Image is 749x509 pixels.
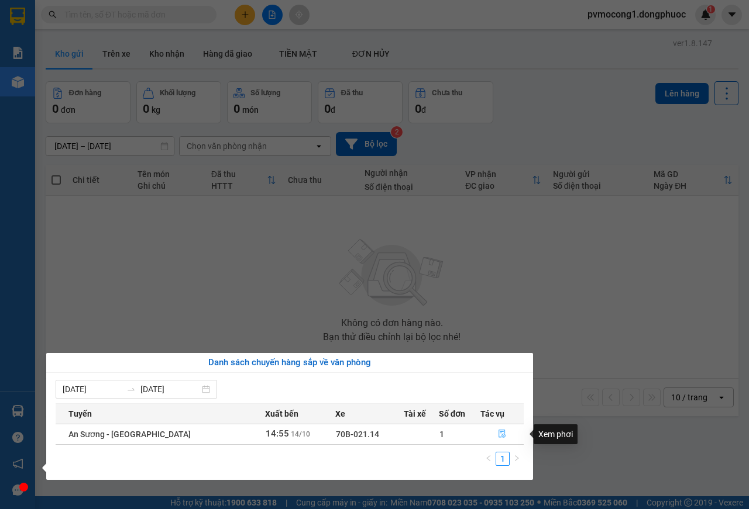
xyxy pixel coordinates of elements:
[56,356,524,370] div: Danh sách chuyến hàng sắp về văn phòng
[482,452,496,466] button: left
[510,452,524,466] button: right
[68,407,92,420] span: Tuyến
[481,425,523,444] button: file-done
[510,452,524,466] li: Next Page
[439,407,466,420] span: Số đơn
[68,430,191,439] span: An Sương - [GEOGRAPHIC_DATA]
[439,430,444,439] span: 1
[265,407,298,420] span: Xuất bến
[480,407,504,420] span: Tác vụ
[63,383,122,396] input: Từ ngày
[496,452,509,465] a: 1
[335,407,345,420] span: Xe
[140,383,200,396] input: Đến ngày
[496,452,510,466] li: 1
[498,430,506,439] span: file-done
[266,428,289,439] span: 14:55
[336,430,379,439] span: 70B-021.14
[534,424,578,444] div: Xem phơi
[291,430,310,438] span: 14/10
[126,385,136,394] span: to
[485,455,492,462] span: left
[482,452,496,466] li: Previous Page
[404,407,426,420] span: Tài xế
[126,385,136,394] span: swap-right
[513,455,520,462] span: right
